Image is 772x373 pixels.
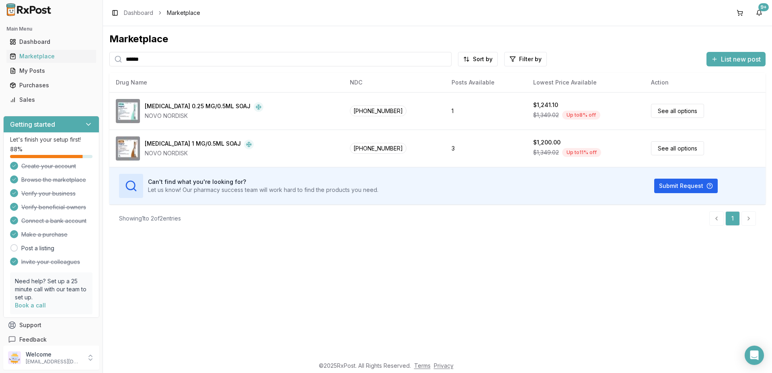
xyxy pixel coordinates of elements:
[26,350,82,359] p: Welcome
[3,50,99,63] button: Marketplace
[654,179,718,193] button: Submit Request
[350,105,407,116] span: [PHONE_NUMBER]
[145,102,250,112] div: [MEDICAL_DATA] 0.25 MG/0.5ML SOAJ
[21,244,54,252] a: Post a listing
[124,9,153,17] a: Dashboard
[6,49,96,64] a: Marketplace
[10,52,93,60] div: Marketplace
[434,362,454,369] a: Privacy
[745,346,764,365] div: Open Intercom Messenger
[3,318,99,332] button: Support
[21,176,86,184] span: Browse the marketplace
[10,81,93,89] div: Purchases
[21,162,76,170] span: Create your account
[3,332,99,347] button: Feedback
[504,52,547,66] button: Filter by
[645,73,766,92] th: Action
[445,92,527,130] td: 1
[3,35,99,48] button: Dashboard
[15,302,46,309] a: Book a call
[145,112,263,120] div: NOVO NORDISK
[706,52,766,66] button: List new post
[6,64,96,78] a: My Posts
[6,26,96,32] h2: Main Menu
[533,111,559,119] span: $1,349.02
[473,55,493,63] span: Sort by
[10,67,93,75] div: My Posts
[8,351,21,364] img: User avatar
[533,101,558,109] div: $1,241.10
[10,96,93,104] div: Sales
[10,120,55,129] h3: Getting started
[706,56,766,64] a: List new post
[3,79,99,92] button: Purchases
[3,3,55,16] img: RxPost Logo
[19,336,47,344] span: Feedback
[167,9,200,17] span: Marketplace
[3,93,99,106] button: Sales
[21,258,80,266] span: Invite your colleagues
[145,140,241,149] div: [MEDICAL_DATA] 1 MG/0.5ML SOAJ
[6,78,96,93] a: Purchases
[414,362,431,369] a: Terms
[533,138,561,146] div: $1,200.00
[709,211,756,226] nav: pagination
[445,130,527,167] td: 3
[350,143,407,154] span: [PHONE_NUMBER]
[6,93,96,107] a: Sales
[6,35,96,49] a: Dashboard
[10,136,92,144] p: Let's finish your setup first!
[3,64,99,77] button: My Posts
[21,203,86,211] span: Verify beneficial owners
[109,73,343,92] th: Drug Name
[10,38,93,46] div: Dashboard
[458,52,498,66] button: Sort by
[445,73,527,92] th: Posts Available
[116,99,140,123] img: Wegovy 0.25 MG/0.5ML SOAJ
[21,190,76,198] span: Verify your business
[758,3,769,11] div: 9+
[21,217,86,225] span: Connect a bank account
[721,54,761,64] span: List new post
[519,55,542,63] span: Filter by
[533,148,559,157] span: $1,349.02
[651,141,704,155] a: See all options
[753,6,766,19] button: 9+
[26,359,82,365] p: [EMAIL_ADDRESS][DOMAIN_NAME]
[116,136,140,161] img: Wegovy 1 MG/0.5ML SOAJ
[148,178,378,186] h3: Can't find what you're looking for?
[562,111,600,120] div: Up to 8 % off
[124,9,200,17] nav: breadcrumb
[725,211,740,226] a: 1
[527,73,645,92] th: Lowest Price Available
[562,148,601,157] div: Up to 11 % off
[148,186,378,194] p: Let us know! Our pharmacy success team will work hard to find the products you need.
[145,149,254,157] div: NOVO NORDISK
[109,33,766,45] div: Marketplace
[651,104,704,118] a: See all options
[343,73,445,92] th: NDC
[10,145,23,153] span: 88 %
[119,214,181,223] div: Showing 1 to 2 of 2 entries
[21,231,68,239] span: Make a purchase
[15,277,88,301] p: Need help? Set up a 25 minute call with our team to set up.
